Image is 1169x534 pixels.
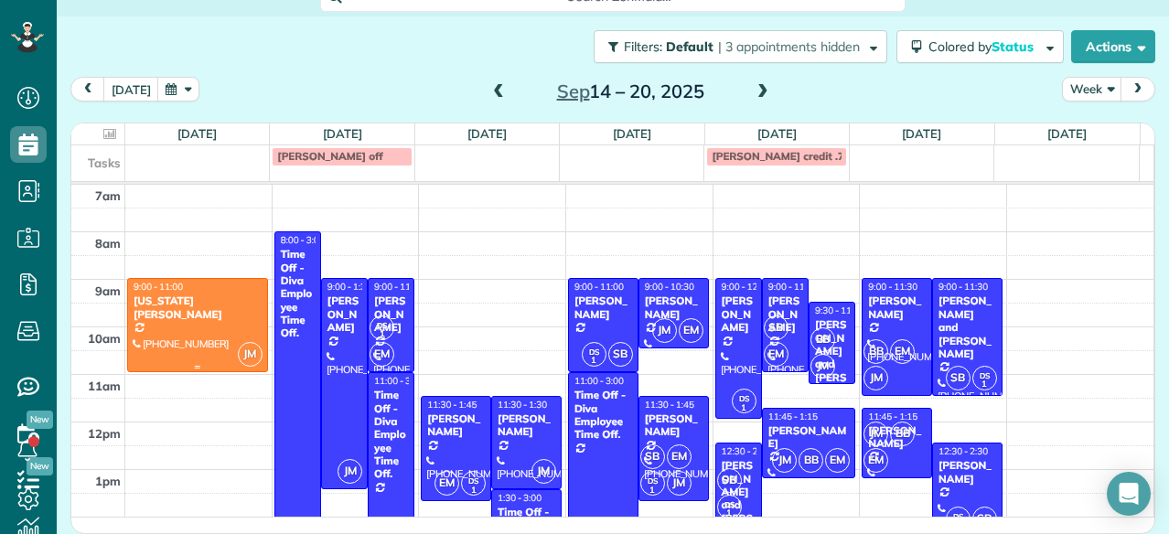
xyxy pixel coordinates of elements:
span: | 3 appointments hidden [718,38,860,55]
span: SB [764,315,788,340]
div: [PERSON_NAME] [644,412,703,439]
span: 11:00 - 3:00 [574,375,624,387]
span: JM [810,354,835,379]
span: 10am [88,331,121,346]
span: 9am [95,283,121,298]
span: EM [370,342,394,367]
div: [PERSON_NAME] [767,424,850,451]
div: [PERSON_NAME] and [PERSON_NAME] [814,318,850,411]
span: New [27,411,53,429]
span: SB [640,444,665,469]
span: BB [810,327,835,352]
span: 11am [88,379,121,393]
div: [PERSON_NAME] [867,294,927,321]
span: 9:30 - 11:15 [815,304,864,316]
a: [DATE] [1047,126,1087,141]
span: SB [972,507,997,531]
span: EM [863,448,888,473]
span: 9:00 - 11:00 [768,281,818,293]
button: [DATE] [103,77,159,101]
button: next [1121,77,1155,101]
span: JM [338,459,362,484]
div: [PERSON_NAME] [327,294,362,334]
small: 1 [462,482,485,499]
div: [PERSON_NAME] [497,412,556,439]
span: EM [890,339,915,364]
small: 1 [641,482,664,499]
span: 8:00 - 3:00 [281,234,325,246]
div: Time Off - Diva Employee Time Off. [574,389,633,442]
span: Status [992,38,1036,55]
h2: 14 – 20, 2025 [516,81,745,101]
div: [PERSON_NAME] and [PERSON_NAME] [938,294,997,360]
small: 1 [370,326,393,343]
div: [US_STATE][PERSON_NAME] [133,294,263,321]
span: 11:30 - 1:30 [498,399,547,411]
span: 9:00 - 11:30 [938,281,988,293]
div: Time Off - Diva Employee Time Off. [373,389,409,481]
span: 9:00 - 11:00 [374,281,424,293]
div: [PERSON_NAME] [721,294,756,334]
span: 9:00 - 11:30 [868,281,917,293]
span: SB [946,366,971,390]
span: 1:30 - 3:00 [498,492,542,504]
span: DS [953,511,963,521]
span: 12:30 - 2:30 [938,445,988,457]
div: [PERSON_NAME] [767,294,803,334]
div: [PERSON_NAME] [373,294,409,334]
span: SB [717,468,742,493]
span: JM [667,471,692,496]
a: [DATE] [902,126,941,141]
div: Open Intercom Messenger [1107,472,1151,516]
span: 11:30 - 1:45 [645,399,694,411]
button: Colored byStatus [896,30,1064,63]
span: BB [799,448,823,473]
span: Colored by [928,38,1040,55]
span: 12pm [88,426,121,441]
button: Filters: Default | 3 appointments hidden [594,30,887,63]
span: Sep [557,80,590,102]
button: prev [70,77,105,101]
span: 9:00 - 11:00 [574,281,624,293]
span: DS [589,347,599,357]
small: 1 [733,400,756,417]
span: JM [863,422,888,446]
span: JM [652,318,677,343]
span: 9:00 - 1:30 [327,281,371,293]
small: 1 [973,376,996,393]
span: EM [434,471,459,496]
span: 1pm [95,474,121,488]
div: [PERSON_NAME] [644,294,703,321]
a: [DATE] [467,126,507,141]
span: EM [679,318,703,343]
span: 11:45 - 1:15 [768,411,818,422]
span: DS [377,320,387,330]
span: 11:45 - 1:15 [868,411,917,422]
span: EM [667,444,692,469]
span: EM [825,448,850,473]
span: DS [739,393,749,403]
span: 12:30 - 2:15 [722,445,771,457]
small: 1 [947,517,970,534]
span: JM [863,366,888,390]
span: DS [980,370,990,380]
span: Default [666,38,714,55]
span: 11:30 - 1:45 [427,399,477,411]
span: [PERSON_NAME] credit .75 from [DATE]. [712,149,918,163]
span: BB [863,339,888,364]
div: [PERSON_NAME] [574,294,633,321]
small: 1 [718,505,741,522]
span: DS [724,499,735,509]
a: [DATE] [757,126,797,141]
button: Actions [1071,30,1155,63]
a: [DATE] [177,126,217,141]
div: Time Off - Diva Employee Time Off. [280,248,316,340]
div: [PERSON_NAME] [938,459,997,486]
button: Week [1062,77,1122,101]
span: 7am [95,188,121,203]
span: DS [648,475,658,486]
span: 11:00 - 3:00 [374,375,424,387]
span: 9:00 - 11:00 [134,281,183,293]
span: 9:00 - 10:30 [645,281,694,293]
span: DS [468,475,478,486]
